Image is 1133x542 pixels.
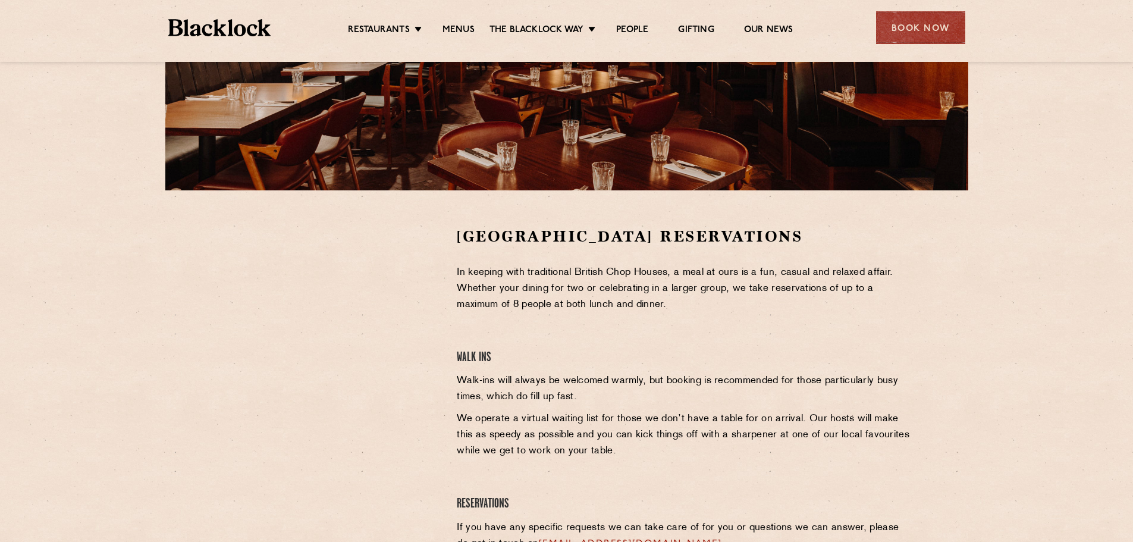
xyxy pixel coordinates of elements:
h4: Walk Ins [457,350,913,366]
iframe: OpenTable make booking widget [263,226,396,405]
a: Our News [744,24,793,37]
p: Walk-ins will always be welcomed warmly, but booking is recommended for those particularly busy t... [457,373,913,405]
p: We operate a virtual waiting list for those we don’t have a table for on arrival. Our hosts will ... [457,411,913,459]
a: The Blacklock Way [489,24,583,37]
h4: Reservations [457,496,913,512]
a: Restaurants [348,24,410,37]
a: People [616,24,648,37]
div: Book Now [876,11,965,44]
h2: [GEOGRAPHIC_DATA] Reservations [457,226,913,247]
a: Gifting [678,24,714,37]
a: Menus [442,24,475,37]
p: In keeping with traditional British Chop Houses, a meal at ours is a fun, casual and relaxed affa... [457,265,913,313]
img: BL_Textured_Logo-footer-cropped.svg [168,19,271,36]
